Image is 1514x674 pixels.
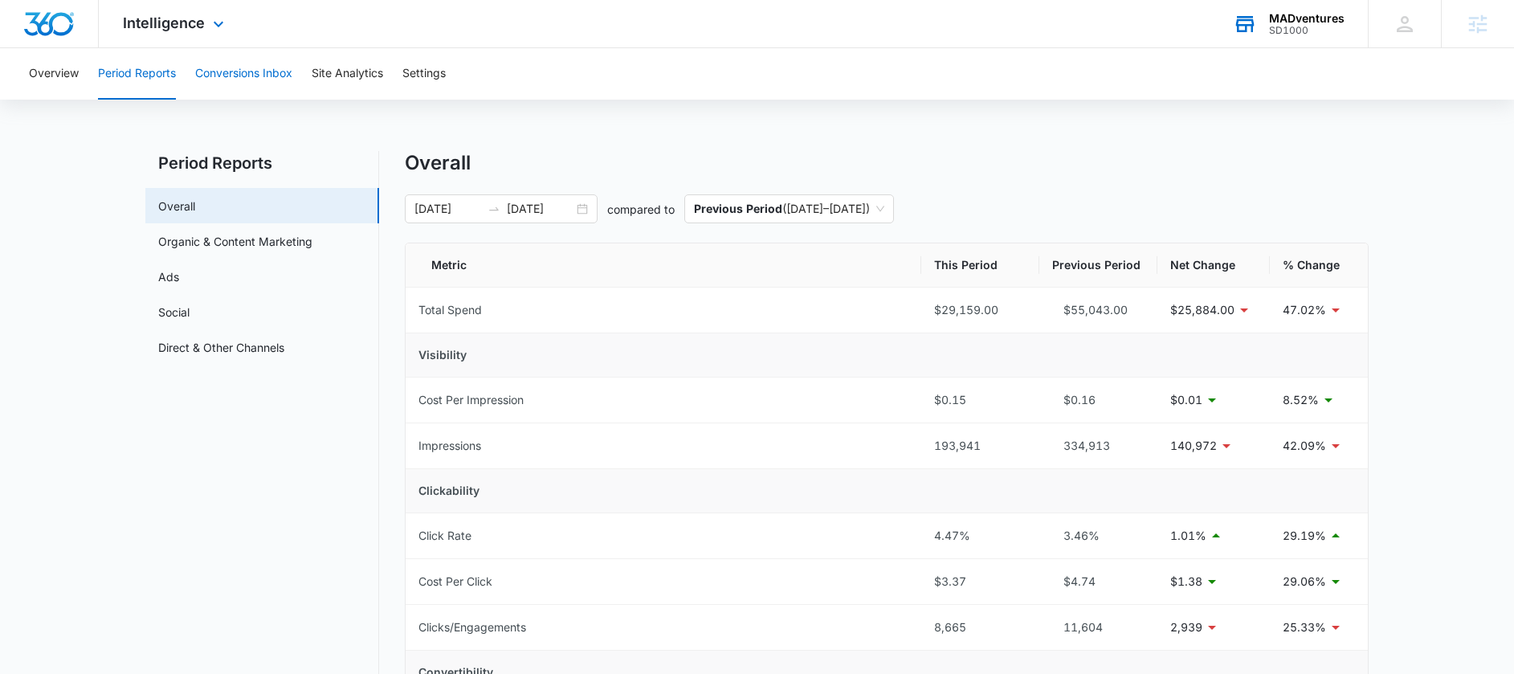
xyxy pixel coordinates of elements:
[934,437,1026,455] div: 193,941
[418,391,524,409] div: Cost Per Impression
[488,202,500,215] span: to
[1170,301,1234,319] p: $25,884.00
[158,198,195,214] a: Overall
[1269,25,1345,36] div: account id
[1039,243,1157,288] th: Previous Period
[694,195,884,223] span: ( [DATE] – [DATE] )
[98,48,176,100] button: Period Reports
[418,527,471,545] div: Click Rate
[406,333,1368,378] td: Visibility
[418,301,482,319] div: Total Spend
[414,200,481,218] input: Start date
[418,437,481,455] div: Impressions
[123,14,205,31] span: Intelligence
[1283,437,1326,455] p: 42.09%
[1283,619,1326,636] p: 25.33%
[1283,527,1326,545] p: 29.19%
[1052,391,1145,409] div: $0.16
[158,339,284,356] a: Direct & Other Channels
[1052,301,1145,319] div: $55,043.00
[145,151,379,175] h2: Period Reports
[418,573,492,590] div: Cost Per Click
[934,527,1026,545] div: 4.47%
[1170,527,1206,545] p: 1.01%
[158,233,312,250] a: Organic & Content Marketing
[1170,573,1202,590] p: $1.38
[1052,527,1145,545] div: 3.46%
[1157,243,1270,288] th: Net Change
[158,268,179,285] a: Ads
[934,619,1026,636] div: 8,665
[1052,573,1145,590] div: $4.74
[418,619,526,636] div: Clicks/Engagements
[507,200,573,218] input: End date
[406,243,921,288] th: Metric
[158,304,190,321] a: Social
[934,301,1026,319] div: $29,159.00
[1052,619,1145,636] div: 11,604
[1283,573,1326,590] p: 29.06%
[934,391,1026,409] div: $0.15
[405,151,471,175] h1: Overall
[1270,243,1368,288] th: % Change
[1052,437,1145,455] div: 334,913
[607,201,675,218] p: compared to
[406,469,1368,513] td: Clickability
[29,48,79,100] button: Overview
[195,48,292,100] button: Conversions Inbox
[488,202,500,215] span: swap-right
[1170,619,1202,636] p: 2,939
[694,202,782,215] p: Previous Period
[1283,391,1319,409] p: 8.52%
[934,573,1026,590] div: $3.37
[1269,12,1345,25] div: account name
[402,48,446,100] button: Settings
[1283,301,1326,319] p: 47.02%
[1170,437,1217,455] p: 140,972
[1170,391,1202,409] p: $0.01
[921,243,1039,288] th: This Period
[312,48,383,100] button: Site Analytics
